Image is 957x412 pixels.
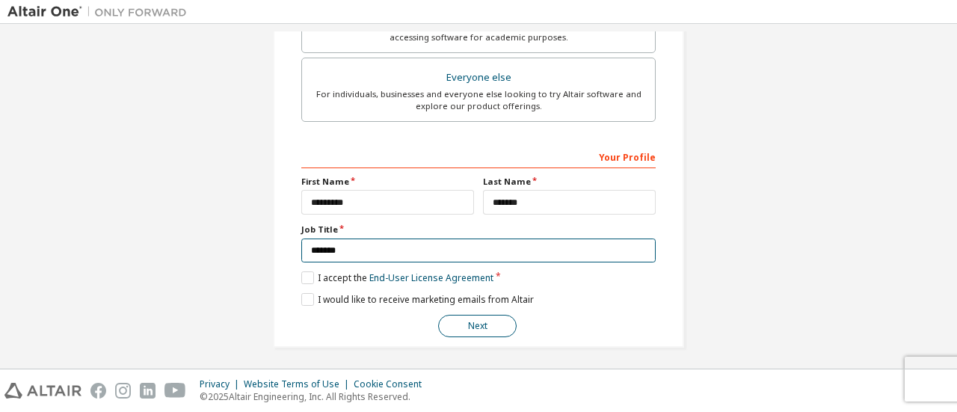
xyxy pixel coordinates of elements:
[311,19,646,43] div: For faculty & administrators of academic institutions administering students and accessing softwa...
[369,271,493,284] a: End-User License Agreement
[301,293,534,306] label: I would like to receive marketing emails from Altair
[311,67,646,88] div: Everyone else
[200,378,244,390] div: Privacy
[483,176,656,188] label: Last Name
[7,4,194,19] img: Altair One
[115,383,131,399] img: instagram.svg
[301,144,656,168] div: Your Profile
[301,176,474,188] label: First Name
[311,88,646,112] div: For individuals, businesses and everyone else looking to try Altair software and explore our prod...
[90,383,106,399] img: facebook.svg
[4,383,81,399] img: altair_logo.svg
[301,224,656,236] label: Job Title
[244,378,354,390] div: Website Terms of Use
[301,271,493,284] label: I accept the
[200,390,431,403] p: © 2025 Altair Engineering, Inc. All Rights Reserved.
[164,383,186,399] img: youtube.svg
[438,315,517,337] button: Next
[354,378,431,390] div: Cookie Consent
[140,383,156,399] img: linkedin.svg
